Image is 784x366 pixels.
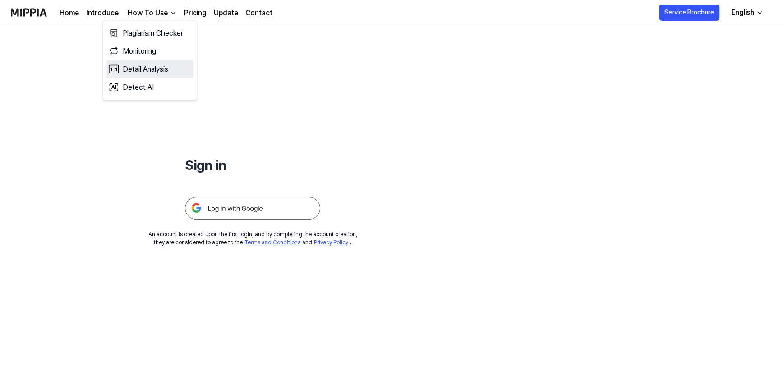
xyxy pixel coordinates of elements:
button: English [724,4,769,22]
div: An account is created upon the first login, and by completing the account creation, they are cons... [148,230,357,247]
a: Detect AI [106,78,193,96]
a: Monitoring [106,42,193,60]
a: Update [214,8,238,18]
div: How To Use [126,8,170,18]
img: down [170,9,177,17]
a: Terms and Conditions [244,239,300,246]
h1: Sign in [185,155,320,175]
a: Pricing [184,8,207,18]
a: Introduce [86,8,119,18]
a: Privacy Policy [314,239,348,246]
button: How To Use [126,8,177,18]
a: Detail Analysis [106,60,193,78]
img: 구글 로그인 버튼 [185,197,320,220]
a: Contact [245,8,272,18]
div: English [729,7,756,18]
a: Home [60,8,79,18]
button: Service Brochure [659,5,719,21]
a: Plagiarism Checker [106,24,193,42]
